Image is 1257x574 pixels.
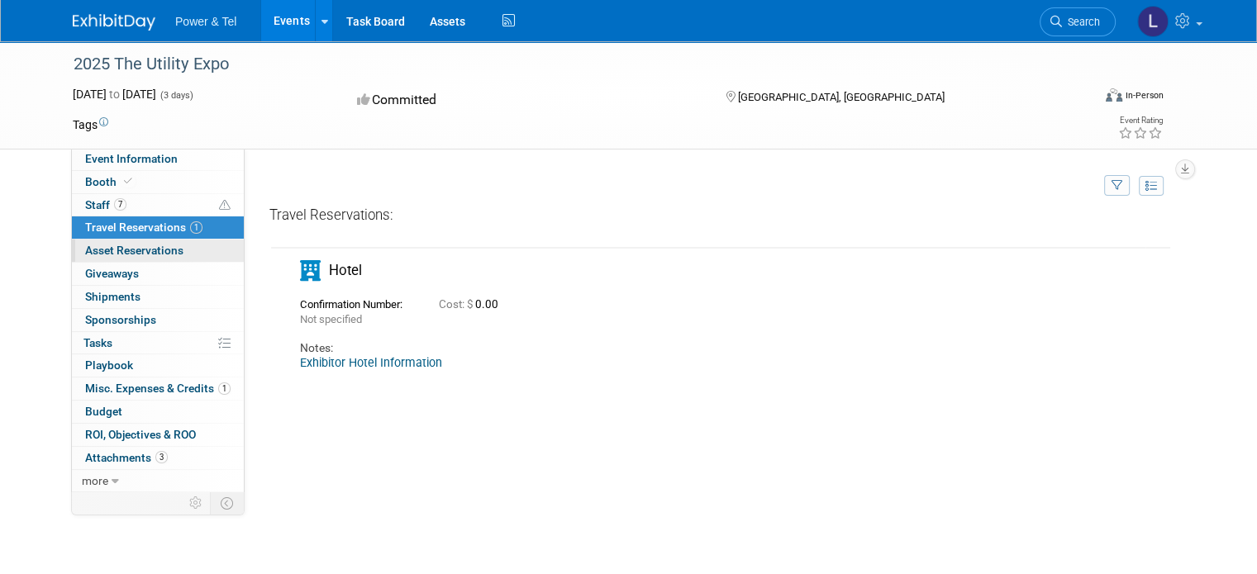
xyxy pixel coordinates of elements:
a: Giveaways [72,263,244,285]
td: Personalize Event Tab Strip [182,492,211,514]
span: Booth [85,175,136,188]
a: Attachments3 [72,447,244,469]
span: Not specified [300,313,362,325]
i: Hotel [300,260,321,281]
a: Booth [72,171,244,193]
a: more [72,470,244,492]
span: Search [1062,16,1100,28]
a: Exhibitor Hotel Information [300,356,442,369]
span: Attachments [85,451,168,464]
a: Sponsorships [72,309,244,331]
a: Tasks [72,332,244,354]
span: 1 [190,221,202,234]
span: (3 days) [159,90,193,101]
span: 7 [114,198,126,211]
span: to [107,88,122,101]
a: Shipments [72,286,244,308]
span: 3 [155,451,168,463]
span: Event Information [85,152,178,165]
td: Tags [73,116,108,133]
div: Event Format [1002,86,1164,111]
span: Tasks [83,336,112,349]
span: 1 [218,382,231,395]
td: Toggle Event Tabs [211,492,245,514]
div: Committed [352,86,699,115]
span: Asset Reservations [85,244,183,257]
a: Asset Reservations [72,240,244,262]
span: Budget [85,405,122,418]
span: Travel Reservations [85,221,202,234]
img: Format-Inperson.png [1106,88,1122,102]
div: Travel Reservations: [269,206,1172,231]
a: Playbook [72,354,244,377]
a: Search [1040,7,1116,36]
span: Misc. Expenses & Credits [85,382,231,395]
a: Event Information [72,148,244,170]
span: Sponsorships [85,313,156,326]
a: Travel Reservations1 [72,216,244,239]
div: Notes: [300,340,1077,356]
span: [GEOGRAPHIC_DATA], [GEOGRAPHIC_DATA] [738,91,945,103]
span: Cost: $ [439,298,475,311]
span: Playbook [85,358,133,372]
div: Event Rating [1118,116,1163,125]
div: In-Person [1125,89,1164,102]
a: Staff7 [72,194,244,216]
span: Staff [85,198,126,211]
span: Shipments [85,290,140,303]
div: 2025 The Utility Expo [68,50,1071,79]
span: ROI, Objectives & ROO [85,428,196,441]
span: more [82,474,108,487]
img: Lydia Lott [1137,6,1169,37]
span: Power & Tel [175,15,236,28]
a: ROI, Objectives & ROO [72,424,244,446]
i: Booth reservation complete [124,177,132,186]
span: [DATE] [DATE] [73,88,156,101]
i: Filter by Traveler [1112,181,1123,192]
div: Confirmation Number: [300,293,414,311]
span: 0.00 [439,298,505,311]
span: Hotel [329,262,362,278]
a: Misc. Expenses & Credits1 [72,377,244,400]
img: ExhibitDay [73,14,155,31]
span: Potential Scheduling Conflict -- at least one attendee is tagged in another overlapping event. [219,198,231,213]
span: Giveaways [85,267,139,280]
a: Budget [72,401,244,423]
